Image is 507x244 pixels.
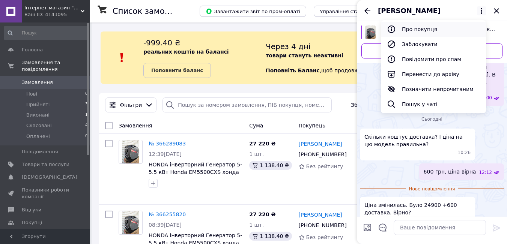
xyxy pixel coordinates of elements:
[406,186,458,192] span: Нове повідомлення
[22,59,90,73] span: Замовлення та повідомлення
[22,148,58,155] span: Повідомлення
[306,163,343,169] span: Без рейтингу
[122,140,140,163] img: Фото товару
[363,6,372,15] button: Назад
[119,140,143,164] a: Фото товару
[26,122,52,129] span: Скасовані
[143,38,181,47] span: -999.40 ₴
[364,201,471,216] span: Ціна змінилась. Було 24900 +600 доставка. Вірно?
[424,168,476,176] span: 600 грн, ціна вірна
[151,67,203,73] b: Поповнити баланс
[4,26,89,40] input: Пошук
[299,123,325,129] span: Покупець
[143,49,229,55] b: реальних коштів на балансі
[85,101,88,108] span: 3
[22,46,43,53] span: Головна
[149,151,182,157] span: 12:39[DATE]
[266,37,498,78] div: , щоб продовжити отримувати замовлення
[381,97,486,112] button: Пошук у чаті
[297,220,348,231] div: [PHONE_NUMBER]
[361,43,502,58] a: Оформити
[22,161,69,168] span: Товари та послуги
[200,6,306,17] button: Завантажити звіт по пром-оплаті
[149,222,182,228] span: 08:39[DATE]
[116,52,128,63] img: :exclamation:
[22,79,53,86] span: Замовлення
[113,7,189,16] h1: Список замовлень
[162,97,332,112] input: Пошук за номером замовлення, ПІБ покупця, номером телефону, Email, номером накладної
[26,112,50,118] span: Виконані
[22,207,41,213] span: Відгуки
[381,37,486,52] button: Заблокувати
[206,8,300,15] span: Завантажити звіт по пром-оплаті
[249,222,264,228] span: 1 шт.
[418,116,445,123] span: Сьогодні
[149,141,186,147] a: № 366289083
[381,52,486,67] button: Повідомити про спам
[351,101,406,109] span: Збережені фільтри:
[458,150,471,156] span: 10:26 12.10.2025
[492,6,501,15] button: Закрити
[149,162,242,190] a: HONDA інверторний Генератор 5-5.5 кВт Honda EM5500CXS хонда 5кВт потужність інвертор на бензині е...
[26,133,50,140] span: Оплачені
[119,211,143,235] a: Фото товару
[378,223,388,232] button: Відкрити шаблони відповідей
[381,22,486,37] button: Про покупця
[266,42,311,51] span: Через 4 дні
[85,133,88,140] span: 0
[364,133,471,148] span: Скільки коштує доставка? І ціна на цю модель правильна?
[320,9,377,14] span: Управління статусами
[24,4,81,11] span: Інтернет-магазин "Zenergiya"
[22,174,77,181] span: [DEMOGRAPHIC_DATA]
[314,6,383,17] button: Управління статусами
[143,63,211,78] a: Поповнити баланс
[381,67,486,82] button: Перенести до архіву
[365,25,375,39] img: 6866518087_w640_h640_honda-invertornyj-generator.jpg
[249,141,276,147] span: 27 220 ₴
[249,123,263,129] span: Cума
[119,123,152,129] span: Замовлення
[24,11,90,18] div: Ваш ID: 4143095
[85,122,88,129] span: 4
[249,232,292,241] div: 1 138.40 ₴
[26,91,37,97] span: Нові
[249,211,276,217] span: 27 220 ₴
[297,149,348,160] div: [PHONE_NUMBER]
[299,140,342,148] a: [PERSON_NAME]
[378,6,441,16] span: [PERSON_NAME]
[122,211,140,234] img: Фото товару
[85,91,88,97] span: 0
[249,151,264,157] span: 1 шт.
[22,187,69,200] span: Показники роботи компанії
[378,6,486,16] button: [PERSON_NAME]
[360,115,504,123] div: 12.10.2025
[299,211,342,219] a: [PERSON_NAME]
[306,234,343,240] span: Без рейтингу
[361,25,502,40] a: Переглянути товар
[266,67,320,73] b: Поповніть Баланс
[249,161,292,170] div: 1 138.40 ₴
[26,101,50,108] span: Прийняті
[479,169,492,176] span: 12:12 12.10.2025
[22,219,42,226] span: Покупці
[85,112,88,118] span: 1
[266,52,343,58] b: товари стануть неактивні
[120,101,142,109] span: Фільтри
[381,82,486,97] button: Позначити непрочитаним
[149,211,186,217] a: № 366255820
